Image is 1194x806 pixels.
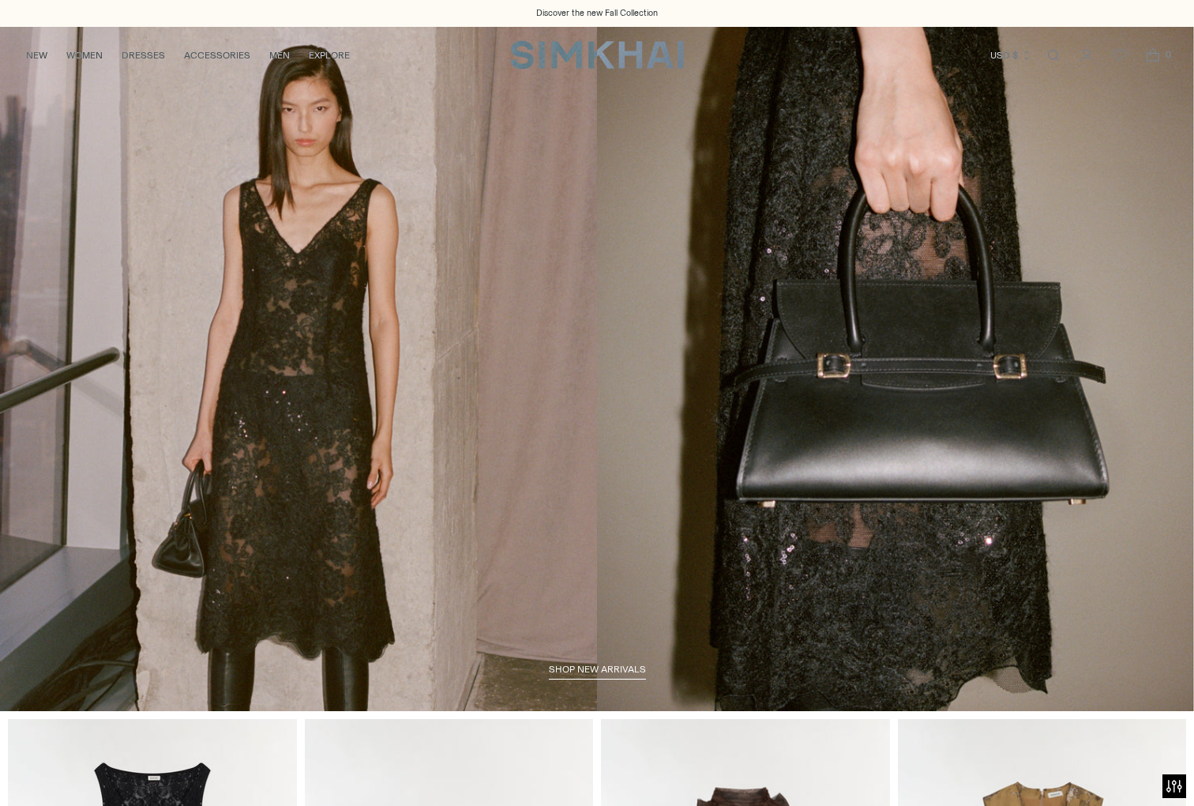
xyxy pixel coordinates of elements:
a: Discover the new Fall Collection [536,7,658,20]
a: ACCESSORIES [184,38,250,73]
a: shop new arrivals [549,664,646,680]
a: EXPLORE [309,38,350,73]
a: Open cart modal [1137,40,1169,71]
a: SIMKHAI [510,40,684,70]
a: WOMEN [66,38,103,73]
span: 0 [1161,47,1175,62]
a: Open search modal [1038,40,1069,71]
a: MEN [269,38,290,73]
a: NEW [26,38,47,73]
span: shop new arrivals [549,664,646,675]
a: DRESSES [122,38,165,73]
button: USD $ [990,38,1032,73]
a: Wishlist [1104,40,1136,71]
a: Go to the account page [1071,40,1102,71]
